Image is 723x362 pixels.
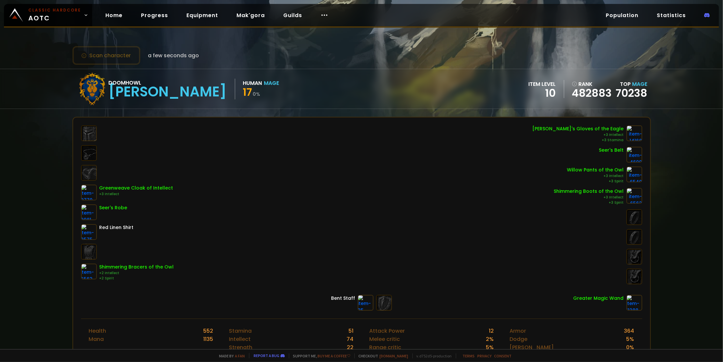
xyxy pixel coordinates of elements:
div: 12 [489,327,494,335]
div: 22 [347,343,354,351]
div: [PERSON_NAME] [510,343,554,351]
div: +3 Spirit [567,179,624,184]
div: 74 [347,335,354,343]
img: item-6540 [626,167,642,182]
a: Classic HardcoreAOTC [4,4,92,26]
div: Shimmering Bracers of the Owl [99,264,174,271]
div: 51 [349,327,354,335]
div: Seer's Belt [599,147,624,154]
div: Human [243,79,262,87]
div: Seer's Robe [99,204,127,211]
a: Population [600,9,644,22]
a: Report a bug [254,353,280,358]
div: +3 Intellect [99,192,173,197]
div: rank [572,80,612,88]
div: Range critic [370,343,402,351]
div: 5 % [486,343,494,351]
a: Mak'gora [231,9,270,22]
div: Greenweave Cloak of Intellect [99,185,173,192]
div: +3 Intellect [554,195,624,200]
img: item-6562 [626,188,642,204]
div: 2 % [486,335,494,343]
img: item-14168 [626,125,642,141]
a: Privacy [478,353,492,358]
div: Top [616,80,648,88]
small: 0 % [253,91,261,97]
a: 482883 [572,88,612,98]
div: Mage [264,79,279,87]
small: Classic Hardcore [28,7,81,13]
img: item-9770 [81,185,97,200]
img: item-35 [358,295,374,311]
a: [DOMAIN_NAME] [380,353,408,358]
a: a fan [235,353,245,358]
div: [PERSON_NAME]'s Gloves of the Eagle [533,125,624,132]
img: item-4699 [626,147,642,163]
div: item level [529,80,556,88]
div: Mana [89,335,104,343]
a: 70238 [616,86,648,100]
img: item-11288 [626,295,642,311]
div: 0 % [626,343,634,351]
div: 1135 [204,335,213,343]
div: Greater Magic Wand [573,295,624,302]
img: item-2575 [81,224,97,240]
div: 10 [529,88,556,98]
div: Strength [229,343,253,351]
a: Equipment [181,9,223,22]
span: Checkout [354,353,408,358]
a: Guilds [278,9,307,22]
div: +3 Stamina [533,138,624,143]
div: Dodge [510,335,528,343]
span: Mage [632,80,648,88]
a: Progress [136,9,173,22]
a: Statistics [652,9,691,22]
div: +2 Spirit [99,276,174,281]
div: Stamina [229,327,252,335]
div: Melee critic [370,335,400,343]
img: item-2981 [81,204,97,220]
div: +3 Spirit [554,200,624,205]
span: v. d752d5 - production [412,353,452,358]
div: Doomhowl [109,79,227,87]
div: Bent Staff [331,295,355,302]
div: 552 [204,327,213,335]
img: item-6563 [81,264,97,279]
div: Intellect [229,335,251,343]
a: Consent [494,353,512,358]
div: Red Linen Shirt [99,224,134,231]
div: Shimmering Boots of the Owl [554,188,624,195]
div: Willow Pants of the Owl [567,167,624,173]
a: Terms [463,353,475,358]
div: +3 Intellect [567,173,624,179]
span: 17 [243,85,252,99]
div: [PERSON_NAME] [109,87,227,97]
button: Scan character [72,46,140,65]
span: Made by [215,353,245,358]
span: AOTC [28,7,81,23]
span: a few seconds ago [148,51,199,60]
a: Buy me a coffee [318,353,350,358]
div: +3 Intellect [533,132,624,138]
div: Attack Power [370,327,405,335]
div: Health [89,327,106,335]
a: Home [100,9,128,22]
div: Armor [510,327,526,335]
div: 5 % [626,335,634,343]
div: +2 Intellect [99,271,174,276]
div: 364 [624,327,634,335]
span: Support me, [289,353,350,358]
